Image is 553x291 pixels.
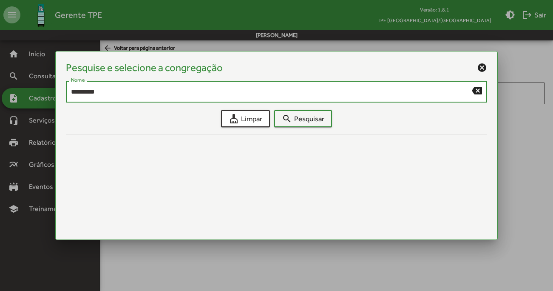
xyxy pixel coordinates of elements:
[282,111,324,126] span: Pesquisar
[221,110,270,127] button: Limpar
[477,63,487,73] mat-icon: cancel
[282,114,292,124] mat-icon: search
[274,110,332,127] button: Pesquisar
[66,62,223,74] h4: Pesquise e selecione a congregação
[472,85,482,95] mat-icon: backspace
[229,111,262,126] span: Limpar
[229,114,239,124] mat-icon: cleaning_services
